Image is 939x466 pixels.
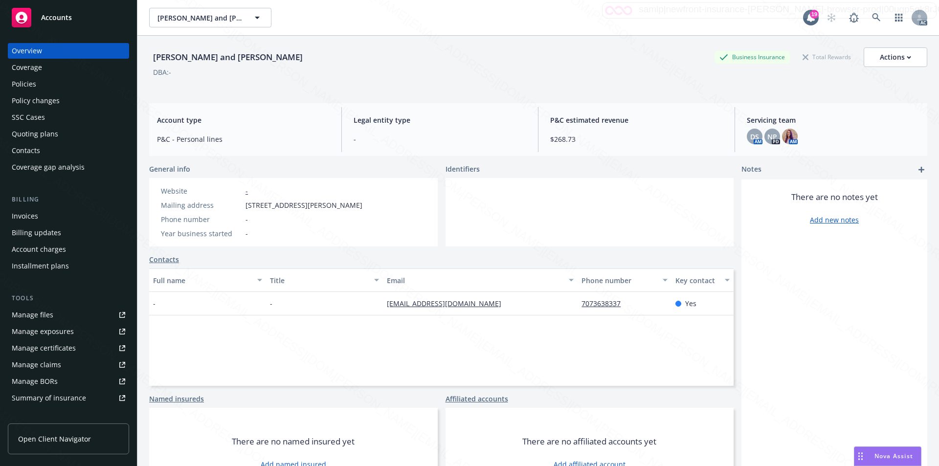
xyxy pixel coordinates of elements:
[246,200,362,210] span: [STREET_ADDRESS][PERSON_NAME]
[157,13,242,23] span: [PERSON_NAME] and [PERSON_NAME]
[246,214,248,224] span: -
[383,268,578,292] button: Email
[232,436,355,447] span: There are no named insured yet
[161,200,242,210] div: Mailing address
[810,215,859,225] a: Add new notes
[18,434,91,444] span: Open Client Navigator
[149,394,204,404] a: Named insureds
[854,446,921,466] button: Nova Assist
[149,254,179,265] a: Contacts
[8,374,129,389] a: Manage BORs
[867,8,886,27] a: Search
[161,214,242,224] div: Phone number
[671,268,734,292] button: Key contact
[8,110,129,125] a: SSC Cases
[8,143,129,158] a: Contacts
[266,268,383,292] button: Title
[581,275,656,286] div: Phone number
[153,275,251,286] div: Full name
[12,143,40,158] div: Contacts
[874,452,913,460] span: Nova Assist
[12,258,69,274] div: Installment plans
[8,93,129,109] a: Policy changes
[8,225,129,241] a: Billing updates
[8,195,129,204] div: Billing
[750,132,759,142] span: DS
[8,390,129,406] a: Summary of insurance
[8,307,129,323] a: Manage files
[8,4,129,31] a: Accounts
[782,129,798,144] img: photo
[854,447,867,466] div: Drag to move
[149,8,271,27] button: [PERSON_NAME] and [PERSON_NAME]
[12,159,85,175] div: Coverage gap analysis
[844,8,864,27] a: Report a Bug
[715,51,790,63] div: Business Insurance
[246,186,248,196] a: -
[12,242,66,257] div: Account charges
[12,43,42,59] div: Overview
[8,324,129,339] a: Manage exposures
[149,164,190,174] span: General info
[8,293,129,303] div: Tools
[767,132,777,142] span: NP
[12,225,61,241] div: Billing updates
[889,8,909,27] a: Switch app
[12,208,38,224] div: Invoices
[446,394,508,404] a: Affiliated accounts
[864,47,927,67] button: Actions
[12,93,60,109] div: Policy changes
[550,115,723,125] span: P&C estimated revenue
[8,340,129,356] a: Manage certificates
[8,242,129,257] a: Account charges
[354,115,526,125] span: Legal entity type
[880,48,911,67] div: Actions
[270,275,368,286] div: Title
[41,14,72,22] span: Accounts
[550,134,723,144] span: $268.73
[354,134,526,144] span: -
[8,126,129,142] a: Quoting plans
[675,275,719,286] div: Key contact
[153,298,156,309] span: -
[822,8,841,27] a: Start snowing
[12,357,61,373] div: Manage claims
[747,115,919,125] span: Servicing team
[12,340,76,356] div: Manage certificates
[246,228,248,239] span: -
[8,357,129,373] a: Manage claims
[12,110,45,125] div: SSC Cases
[8,258,129,274] a: Installment plans
[157,115,330,125] span: Account type
[8,43,129,59] a: Overview
[8,76,129,92] a: Policies
[685,298,696,309] span: Yes
[12,390,86,406] div: Summary of insurance
[522,436,656,447] span: There are no affiliated accounts yet
[916,164,927,176] a: add
[161,186,242,196] div: Website
[270,298,272,309] span: -
[798,51,856,63] div: Total Rewards
[791,191,878,203] span: There are no notes yet
[157,134,330,144] span: P&C - Personal lines
[161,228,242,239] div: Year business started
[149,51,307,64] div: [PERSON_NAME] and [PERSON_NAME]
[387,299,509,308] a: [EMAIL_ADDRESS][DOMAIN_NAME]
[578,268,671,292] button: Phone number
[149,268,266,292] button: Full name
[12,126,58,142] div: Quoting plans
[12,324,74,339] div: Manage exposures
[12,76,36,92] div: Policies
[12,307,53,323] div: Manage files
[581,299,628,308] a: 7073638337
[8,159,129,175] a: Coverage gap analysis
[12,60,42,75] div: Coverage
[8,60,129,75] a: Coverage
[8,208,129,224] a: Invoices
[741,164,761,176] span: Notes
[12,374,58,389] div: Manage BORs
[810,10,819,19] div: 19
[153,67,171,77] div: DBA: -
